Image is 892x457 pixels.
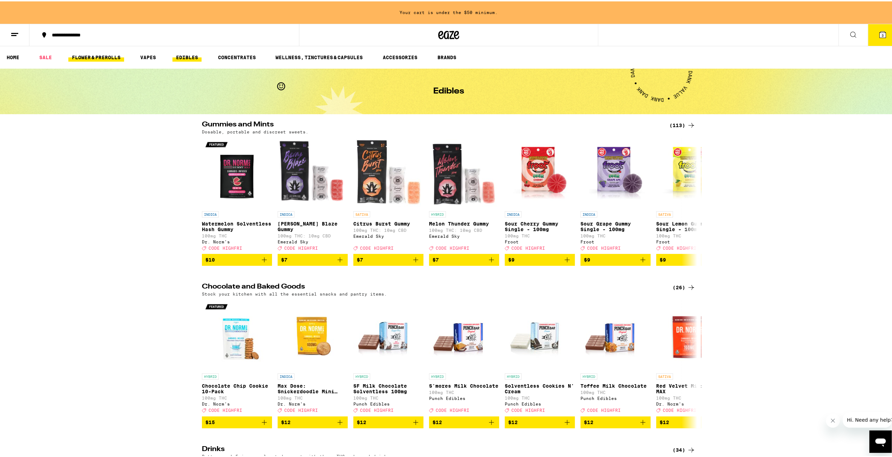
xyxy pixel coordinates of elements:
a: (34) [673,444,695,453]
img: Punch Edibles - S'mores Milk Chocolate [429,298,499,368]
span: $12 [357,418,366,424]
a: Open page for Toffee Milk Chocolate from Punch Edibles [580,298,651,415]
p: 100mg THC [505,232,575,237]
p: Toffee Milk Chocolate [580,382,651,387]
span: $9 [584,256,590,261]
span: CODE HIGHFRI [360,244,394,249]
a: WELLNESS, TINCTURES & CAPSULES [272,52,366,60]
button: Add to bag [505,415,575,427]
img: Emerald Sky - Berry Blaze Gummy [278,136,348,206]
img: Dr. Norm's - Watermelon Solventless Hash Gummy [202,136,272,206]
p: Max Dose: Snickerdoodle Mini Cookie - Indica [278,382,348,393]
span: $12 [584,418,593,424]
img: Emerald Sky - Citrus Burst Gummy [353,136,423,206]
div: Emerald Sky [353,233,423,237]
span: $7 [281,256,287,261]
span: $9 [660,256,666,261]
a: Open page for Berry Blaze Gummy from Emerald Sky [278,136,348,252]
p: 100mg THC [505,394,575,399]
div: Dr. Norm's [656,400,726,405]
span: $10 [205,256,215,261]
a: Open page for S'mores Milk Chocolate from Punch Edibles [429,298,499,415]
a: Open page for Red Velvet Mini Cookie MAX from Dr. Norm's [656,298,726,415]
a: Open page for Solventless Cookies N' Cream from Punch Edibles [505,298,575,415]
span: CODE HIGHFRI [511,407,545,411]
p: Chocolate Chip Cookie 10-Pack [202,382,272,393]
p: 100mg THC [202,394,272,399]
span: 3 [881,32,884,36]
a: Open page for Watermelon Solventless Hash Gummy from Dr. Norm's [202,136,272,252]
img: Dr. Norm's - Max Dose: Snickerdoodle Mini Cookie - Indica [278,298,348,368]
p: Dosable, portable and discreet sweets. [202,128,308,133]
p: HYBRID [505,372,522,378]
button: Add to bag [202,252,272,264]
span: Hi. Need any help? [4,5,50,11]
img: Froot - Sour Grape Gummy Single - 100mg [580,136,651,206]
p: Sour Grape Gummy Single - 100mg [580,220,651,231]
span: $7 [433,256,439,261]
span: CODE HIGHFRI [587,407,621,411]
iframe: Close message [826,412,840,426]
p: 100mg THC [429,389,499,393]
p: Solventless Cookies N' Cream [505,382,575,393]
p: S'mores Milk Chocolate [429,382,499,387]
button: Add to bag [353,415,423,427]
h1: Edibles [433,86,464,94]
a: ACCESSORIES [379,52,421,60]
p: HYBRID [429,210,446,216]
span: CODE HIGHFRI [511,244,545,249]
span: $7 [357,256,363,261]
img: Emerald Sky - Melon Thunder Gummy [429,136,499,206]
a: BRANDS [434,52,460,60]
a: VAPES [137,52,159,60]
img: Froot - Sour Cherry Gummy Single - 100mg [505,136,575,206]
span: $12 [508,418,518,424]
a: Open page for Melon Thunder Gummy from Emerald Sky [429,136,499,252]
p: SATIVA [353,210,370,216]
span: CODE HIGHFRI [663,407,696,411]
div: (113) [669,120,695,128]
p: Stock your kitchen with all the essential snacks and pantry items. [202,290,387,295]
button: Add to bag [656,252,726,264]
p: Red Velvet Mini Cookie MAX [656,382,726,393]
p: SATIVA [656,210,673,216]
p: Sour Cherry Gummy Single - 100mg [505,220,575,231]
div: Punch Edibles [580,395,651,399]
span: $12 [433,418,442,424]
button: Add to bag [278,252,348,264]
p: INDICA [580,210,597,216]
button: Add to bag [580,252,651,264]
span: CODE HIGHFRI [436,407,469,411]
a: HOME [3,52,23,60]
p: 100mg THC [580,389,651,393]
div: Froot [580,238,651,243]
img: Punch Edibles - Toffee Milk Chocolate [580,298,651,368]
span: $9 [508,256,515,261]
p: Sour Lemon Gummy Single - 100mg [656,220,726,231]
a: SALE [36,52,55,60]
p: INDICA [278,210,294,216]
iframe: Message from company [843,411,892,426]
a: Open page for Sour Grape Gummy Single - 100mg from Froot [580,136,651,252]
p: HYBRID [429,372,446,378]
span: CODE HIGHFRI [209,244,242,249]
a: FLOWER & PREROLLS [68,52,124,60]
span: CODE HIGHFRI [436,244,469,249]
p: 100mg THC: 10mg CBD [278,232,348,237]
div: Froot [656,238,726,243]
p: 108mg THC [278,394,348,399]
div: Punch Edibles [505,400,575,405]
span: CODE HIGHFRI [284,244,318,249]
p: INDICA [202,210,219,216]
p: 100mg THC [656,394,726,399]
button: Add to bag [202,415,272,427]
iframe: Button to launch messaging window [869,429,892,451]
img: Punch Edibles - SF Milk Chocolate Solventless 100mg [353,298,423,368]
span: $12 [281,418,291,424]
div: (26) [673,282,695,290]
div: Dr. Norm's [278,400,348,405]
p: 100mg THC [656,232,726,237]
p: Watermelon Solventless Hash Gummy [202,220,272,231]
a: CONCENTRATES [215,52,259,60]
